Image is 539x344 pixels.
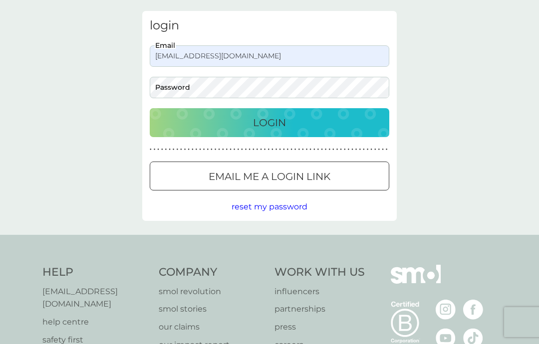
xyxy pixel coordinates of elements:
[215,147,217,152] p: ●
[359,147,361,152] p: ●
[298,147,300,152] p: ●
[336,147,338,152] p: ●
[42,285,149,311] a: [EMAIL_ADDRESS][DOMAIN_NAME]
[257,147,259,152] p: ●
[159,321,265,334] a: our claims
[159,265,265,280] h4: Company
[159,285,265,298] a: smol revolution
[211,147,213,152] p: ●
[232,202,307,211] span: reset my password
[180,147,182,152] p: ●
[203,147,205,152] p: ●
[150,108,389,137] button: Login
[253,147,255,152] p: ●
[241,147,243,152] p: ●
[245,147,247,152] p: ●
[386,147,388,152] p: ●
[192,147,194,152] p: ●
[283,147,285,152] p: ●
[207,147,209,152] p: ●
[374,147,376,152] p: ●
[378,147,380,152] p: ●
[260,147,262,152] p: ●
[150,18,389,33] h3: login
[184,147,186,152] p: ●
[159,303,265,316] a: smol stories
[302,147,304,152] p: ●
[351,147,353,152] p: ●
[321,147,323,152] p: ●
[234,147,236,152] p: ●
[230,147,232,152] p: ●
[287,147,289,152] p: ●
[209,169,330,184] p: Email me a login link
[253,115,286,131] p: Login
[309,147,311,152] p: ●
[42,316,149,329] a: help centre
[199,147,201,152] p: ●
[165,147,167,152] p: ●
[363,147,365,152] p: ●
[340,147,342,152] p: ●
[274,265,365,280] h4: Work With Us
[42,265,149,280] h4: Help
[382,147,384,152] p: ●
[370,147,372,152] p: ●
[348,147,350,152] p: ●
[157,147,159,152] p: ●
[313,147,315,152] p: ●
[150,162,389,190] button: Email me a login link
[169,147,171,152] p: ●
[294,147,296,152] p: ●
[275,147,277,152] p: ●
[290,147,292,152] p: ●
[274,285,365,298] a: influencers
[237,147,239,152] p: ●
[173,147,175,152] p: ●
[391,265,441,299] img: smol
[161,147,163,152] p: ●
[328,147,330,152] p: ●
[332,147,334,152] p: ●
[232,200,307,213] button: reset my password
[317,147,319,152] p: ●
[274,303,365,316] a: partnerships
[436,300,456,320] img: visit the smol Instagram page
[188,147,190,152] p: ●
[222,147,224,152] p: ●
[154,147,156,152] p: ●
[150,147,152,152] p: ●
[268,147,269,152] p: ●
[355,147,357,152] p: ●
[306,147,308,152] p: ●
[367,147,369,152] p: ●
[249,147,251,152] p: ●
[196,147,198,152] p: ●
[218,147,220,152] p: ●
[279,147,281,152] p: ●
[176,147,178,152] p: ●
[344,147,346,152] p: ●
[271,147,273,152] p: ●
[274,321,365,334] a: press
[226,147,228,152] p: ●
[463,300,483,320] img: visit the smol Facebook page
[325,147,327,152] p: ●
[264,147,266,152] p: ●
